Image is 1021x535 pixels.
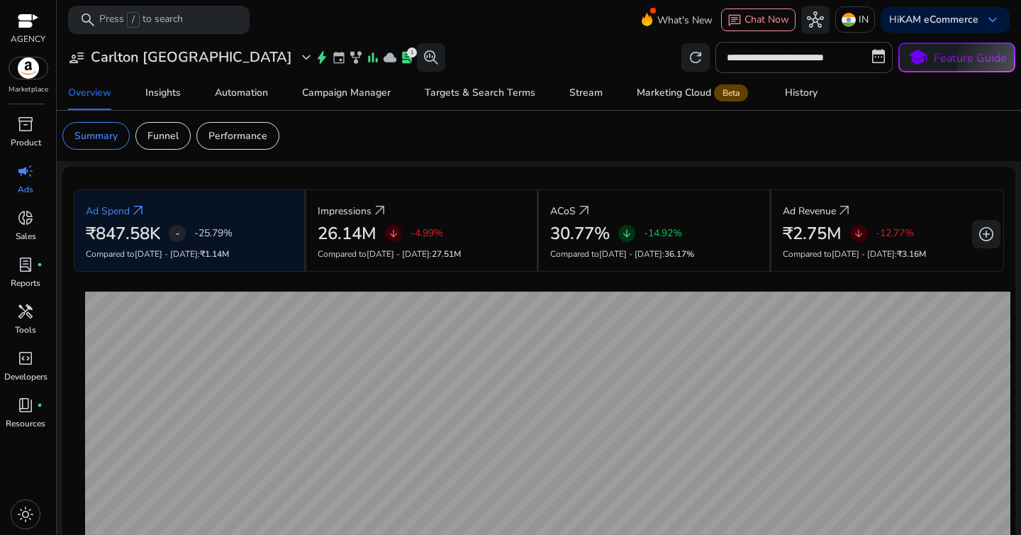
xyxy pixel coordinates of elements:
[147,128,179,143] p: Funnel
[68,88,111,98] div: Overview
[783,224,842,244] h2: ₹2.75M
[37,262,43,267] span: fiber_manual_record
[425,88,535,98] div: Targets & Search Terms
[9,84,48,95] p: Marketplace
[11,136,41,149] p: Product
[897,248,926,260] span: ₹3.16M
[332,50,346,65] span: event
[11,277,40,289] p: Reports
[721,9,796,31] button: chatChat Now
[208,128,267,143] p: Performance
[372,202,389,219] a: arrow_outward
[599,248,662,260] span: [DATE] - [DATE]
[898,43,1015,72] button: schoolFeature Guide
[130,202,147,219] a: arrow_outward
[550,224,610,244] h2: 30.77%
[978,226,995,243] span: add_circle
[86,224,160,244] h2: ₹847.58K
[423,49,440,66] span: search_insights
[432,248,461,260] span: 27.51M
[18,183,33,196] p: Ads
[17,256,34,273] span: lab_profile
[899,13,978,26] b: KAM eCommerce
[79,11,96,28] span: search
[366,50,380,65] span: bar_chart
[550,204,576,219] p: ACoS
[127,12,140,28] span: /
[175,225,180,242] span: -
[681,43,710,72] button: refresh
[6,417,45,430] p: Resources
[859,7,869,32] p: IN
[407,48,417,57] div: 1
[637,87,751,99] div: Marketing Cloud
[17,506,34,523] span: light_mode
[644,228,682,238] p: -14.92%
[383,50,397,65] span: cloud
[832,248,895,260] span: [DATE] - [DATE]
[17,397,34,414] span: book_4
[318,224,376,244] h2: 26.14M
[349,50,363,65] span: family_history
[215,88,268,98] div: Automation
[388,228,399,239] span: arrow_downward
[801,6,830,34] button: hub
[11,33,45,45] p: AGENCY
[99,12,183,28] p: Press to search
[37,402,43,408] span: fiber_manual_record
[908,48,928,68] span: school
[302,88,391,98] div: Campaign Manager
[889,15,978,25] p: Hi
[657,8,713,33] span: What's New
[687,49,704,66] span: refresh
[17,209,34,226] span: donut_small
[135,248,198,260] span: [DATE] - [DATE]
[91,49,292,66] h3: Carlton [GEOGRAPHIC_DATA]
[972,220,1000,248] button: add_circle
[576,202,593,219] a: arrow_outward
[714,84,748,101] span: Beta
[17,116,34,133] span: inventory_2
[145,88,181,98] div: Insights
[318,248,525,260] p: Compared to :
[744,13,789,26] span: Chat Now
[853,228,864,239] span: arrow_downward
[621,228,632,239] span: arrow_downward
[400,50,414,65] span: lab_profile
[984,11,1001,28] span: keyboard_arrow_down
[200,248,229,260] span: ₹1.14M
[318,204,372,219] p: Impressions
[876,228,914,238] p: -12.77%
[298,49,315,66] span: expand_more
[86,248,293,260] p: Compared to :
[367,248,430,260] span: [DATE] - [DATE]
[783,248,992,260] p: Compared to :
[569,88,603,98] div: Stream
[17,162,34,180] span: campaign
[4,370,48,383] p: Developers
[411,228,443,238] p: -4.99%
[16,230,36,243] p: Sales
[17,350,34,367] span: code_blocks
[842,13,856,27] img: in.svg
[664,248,694,260] span: 36.17%
[17,303,34,320] span: handyman
[836,202,853,219] a: arrow_outward
[785,88,818,98] div: History
[315,50,329,65] span: bolt
[86,204,130,219] p: Ad Spend
[807,11,824,28] span: hub
[9,57,48,79] img: amazon.svg
[550,248,758,260] p: Compared to :
[727,13,742,28] span: chat
[934,50,1007,67] p: Feature Guide
[68,49,85,66] span: user_attributes
[194,228,233,238] p: -25.79%
[783,204,836,219] p: Ad Revenue
[417,43,445,72] button: search_insights
[74,128,118,143] p: Summary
